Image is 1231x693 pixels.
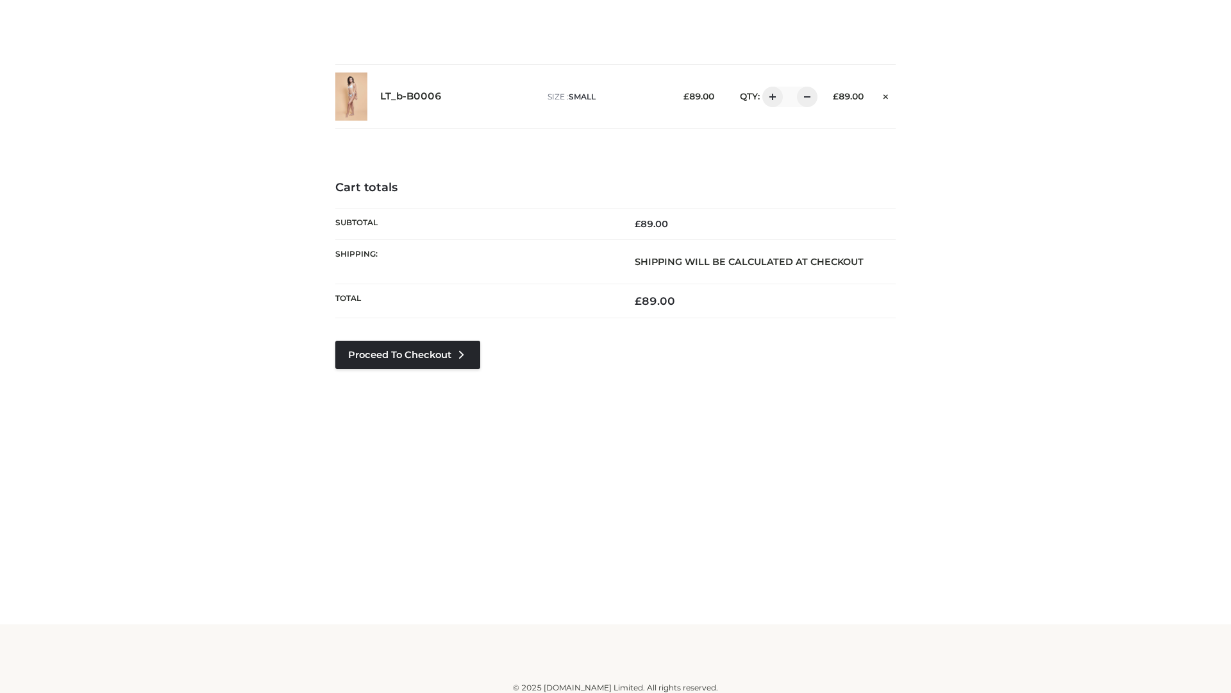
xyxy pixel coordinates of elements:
[569,92,596,101] span: SMALL
[635,256,864,268] strong: Shipping will be calculated at checkout
[548,91,664,103] p: size :
[635,218,641,230] span: £
[335,73,367,121] img: LT_b-B0006 - SMALL
[833,91,864,101] bdi: 89.00
[635,295,675,307] bdi: 89.00
[833,91,839,101] span: £
[635,295,642,307] span: £
[683,91,689,101] span: £
[876,87,896,103] a: Remove this item
[727,87,813,107] div: QTY:
[335,181,896,195] h4: Cart totals
[635,218,668,230] bdi: 89.00
[335,208,615,239] th: Subtotal
[380,90,442,103] a: LT_b-B0006
[335,239,615,284] th: Shipping:
[335,341,480,369] a: Proceed to Checkout
[335,284,615,318] th: Total
[683,91,714,101] bdi: 89.00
